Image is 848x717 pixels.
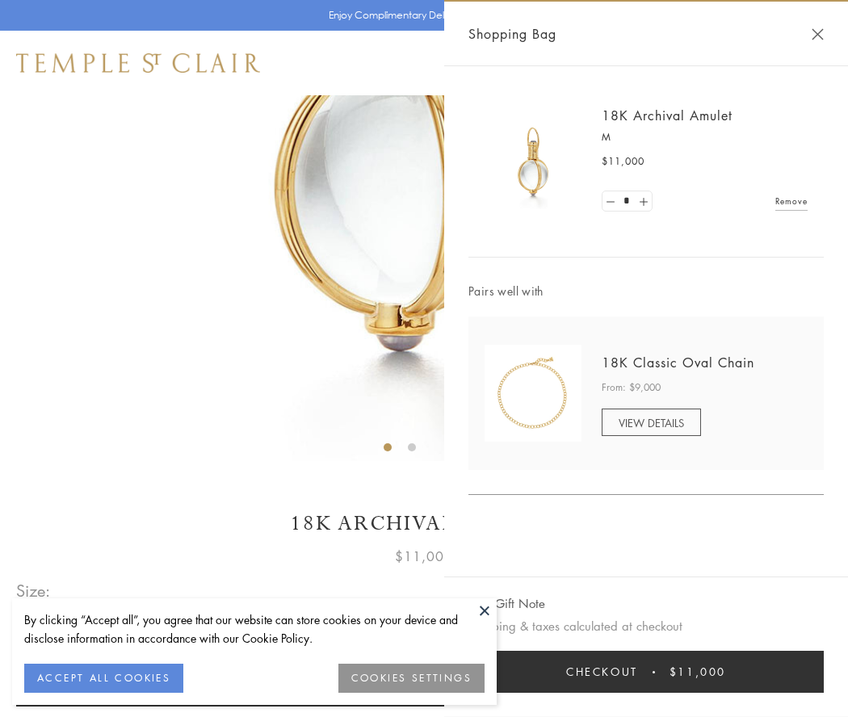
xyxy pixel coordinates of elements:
[338,664,485,693] button: COOKIES SETTINGS
[16,53,260,73] img: Temple St. Clair
[602,354,754,371] a: 18K Classic Oval Chain
[566,663,638,681] span: Checkout
[602,153,644,170] span: $11,000
[602,379,661,396] span: From: $9,000
[329,7,512,23] p: Enjoy Complimentary Delivery & Returns
[395,546,453,567] span: $11,000
[775,192,808,210] a: Remove
[812,28,824,40] button: Close Shopping Bag
[16,509,832,538] h1: 18K Archival Amulet
[24,664,183,693] button: ACCEPT ALL COOKIES
[619,415,684,430] span: VIEW DETAILS
[468,651,824,693] button: Checkout $11,000
[602,409,701,436] a: VIEW DETAILS
[24,610,485,648] div: By clicking “Accept all”, you agree that our website can store cookies on your device and disclos...
[602,129,808,145] p: M
[670,663,726,681] span: $11,000
[468,616,824,636] p: Shipping & taxes calculated at checkout
[468,593,545,614] button: Add Gift Note
[468,23,556,44] span: Shopping Bag
[485,113,581,210] img: 18K Archival Amulet
[16,577,52,604] span: Size:
[485,345,581,442] img: N88865-OV18
[602,107,733,124] a: 18K Archival Amulet
[468,282,824,300] span: Pairs well with
[602,191,619,212] a: Set quantity to 0
[635,191,651,212] a: Set quantity to 2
